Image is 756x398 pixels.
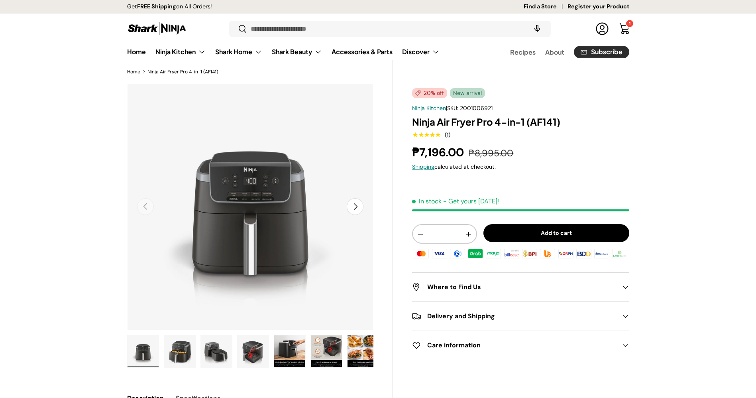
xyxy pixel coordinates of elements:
h1: Ninja Air Fryer Pro 4-in-1 (AF141) [412,116,629,128]
a: Register your Product [567,2,629,11]
a: Home [127,44,146,59]
span: In stock [412,197,442,205]
p: - Get yours [DATE]! [443,197,499,205]
h2: Care information [412,341,616,350]
strong: ₱7,196.00 [412,145,466,160]
img: Ninja Air Fryer Pro 4-in-1 (AF141) [238,335,269,367]
img: maya [485,248,502,260]
div: (1) [445,132,450,138]
a: About [545,44,564,60]
span: | [446,104,493,112]
nav: Primary [127,44,440,60]
img: Ninja Air Fryer Pro 4-in-1 (AF141) [311,335,342,367]
a: Accessories & Parts [332,44,393,59]
a: Ninja Air Fryer Pro 4-in-1 (AF141) [147,69,218,74]
summary: Ninja Kitchen [151,44,210,60]
span: New arrival [450,88,485,98]
nav: Secondary [491,44,629,60]
img: Ninja Air Fryer Pro 4-in-1 (AF141) [348,335,379,367]
strong: FREE Shipping [137,3,176,10]
img: Shark Ninja Philippines [127,21,187,36]
media-gallery: Gallery Viewer [127,83,374,370]
img: master [412,248,430,260]
a: Shipping [412,163,434,170]
a: Find a Store [524,2,567,11]
img: ubp [539,248,556,260]
img: gcash [449,248,466,260]
a: Home [127,69,140,74]
summary: Care information [412,331,629,360]
summary: Where to Find Us [412,273,629,301]
div: calculated at checkout. [412,163,629,171]
a: Subscribe [574,46,629,58]
img: grabpay [467,248,484,260]
a: Shark Home [215,44,262,60]
a: Recipes [510,44,536,60]
img: https://sharkninja.com.ph/products/ninja-air-fryer-pro-4-in-1-af141 [128,335,159,367]
a: Ninja Kitchen [412,104,446,112]
nav: Breadcrumbs [127,68,393,75]
div: 5.0 out of 5.0 stars [412,131,440,138]
span: ★★★★★ [412,131,440,139]
img: bpi [521,248,538,260]
summary: Delivery and Shipping [412,302,629,331]
img: metrobank [593,248,611,260]
a: Shark Beauty [272,44,322,60]
speech-search-button: Search by voice [524,20,550,37]
s: ₱8,995.00 [469,147,513,159]
span: Subscribe [591,49,622,55]
a: Discover [402,44,440,60]
span: 20% off [412,88,447,98]
img: bdo [575,248,593,260]
img: qrph [557,248,574,260]
span: 1 [629,21,630,26]
img: Ninja Air Fryer Pro 4-in-1 (AF141) [164,335,195,367]
summary: Shark Home [210,44,267,60]
img: visa [430,248,448,260]
button: Add to cart [483,224,629,242]
summary: Shark Beauty [267,44,327,60]
h2: Where to Find Us [412,282,616,292]
span: 2001006921 [460,104,493,112]
img: Ninja Air Fryer Pro 4-in-1 (AF141) [274,335,305,367]
img: billease [503,248,520,260]
p: Get on All Orders! [127,2,212,11]
img: landbank [611,248,628,260]
span: SKU: [447,104,458,112]
h2: Delivery and Shipping [412,311,616,321]
summary: Discover [397,44,444,60]
img: Ninja Air Fryer Pro 4-in-1 (AF141) [201,335,232,367]
a: Ninja Kitchen [155,44,206,60]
